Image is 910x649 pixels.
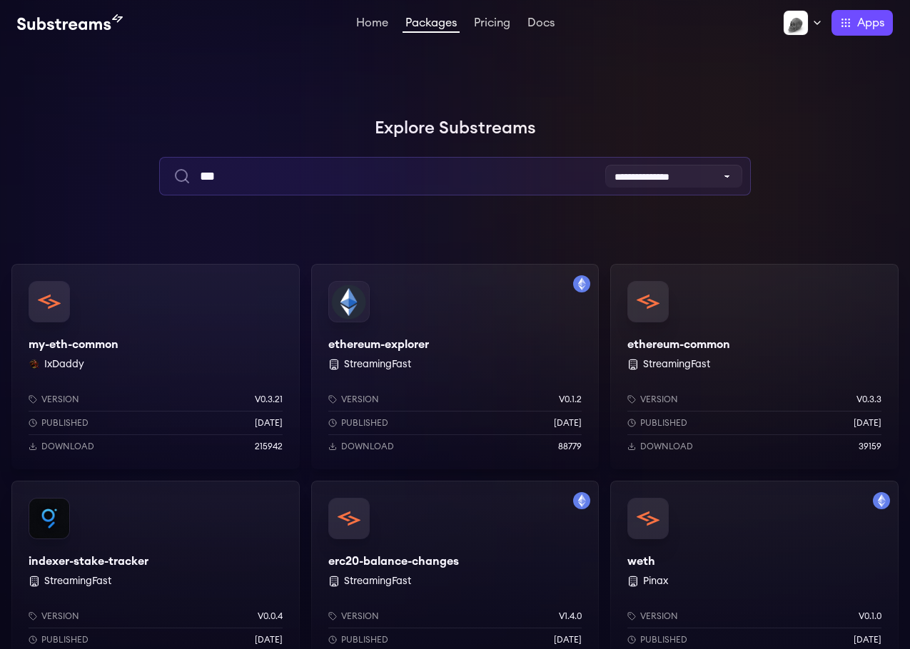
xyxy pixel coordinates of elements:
[403,17,460,33] a: Packages
[554,417,582,429] p: [DATE]
[353,17,391,31] a: Home
[255,441,283,452] p: 215942
[41,610,79,622] p: Version
[640,441,693,452] p: Download
[856,394,881,405] p: v0.3.3
[854,634,881,645] p: [DATE]
[525,17,557,31] a: Docs
[783,10,809,36] img: Profile
[341,394,379,405] p: Version
[311,264,600,469] a: Filter by mainnet networkethereum-explorerethereum-explorer StreamingFastVersionv0.1.2Published[D...
[640,394,678,405] p: Version
[471,17,513,31] a: Pricing
[341,634,388,645] p: Published
[44,574,111,588] button: StreamingFast
[643,357,710,372] button: StreamingFast
[341,441,394,452] p: Download
[44,357,84,372] button: IxDaddy
[640,634,687,645] p: Published
[41,394,79,405] p: Version
[255,394,283,405] p: v0.3.21
[17,14,123,31] img: Substream's logo
[341,417,388,429] p: Published
[558,441,582,452] p: 88779
[11,264,300,469] a: my-eth-commonmy-eth-commonIxDaddy IxDaddyVersionv0.3.21Published[DATE]Download215942
[559,394,582,405] p: v0.1.2
[573,492,590,509] img: Filter by mainnet network
[573,275,590,292] img: Filter by mainnet network
[857,14,884,31] span: Apps
[41,634,89,645] p: Published
[344,574,411,588] button: StreamingFast
[640,417,687,429] p: Published
[258,610,283,622] p: v0.0.4
[11,114,899,143] h1: Explore Substreams
[255,634,283,645] p: [DATE]
[854,417,881,429] p: [DATE]
[559,610,582,622] p: v1.4.0
[255,417,283,429] p: [DATE]
[873,492,890,509] img: Filter by mainnet network
[41,417,89,429] p: Published
[554,634,582,645] p: [DATE]
[859,441,881,452] p: 39159
[859,610,881,622] p: v0.1.0
[610,264,899,469] a: ethereum-commonethereum-common StreamingFastVersionv0.3.3Published[DATE]Download39159
[344,357,411,372] button: StreamingFast
[643,574,668,588] button: Pinax
[640,610,678,622] p: Version
[41,441,94,452] p: Download
[341,610,379,622] p: Version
